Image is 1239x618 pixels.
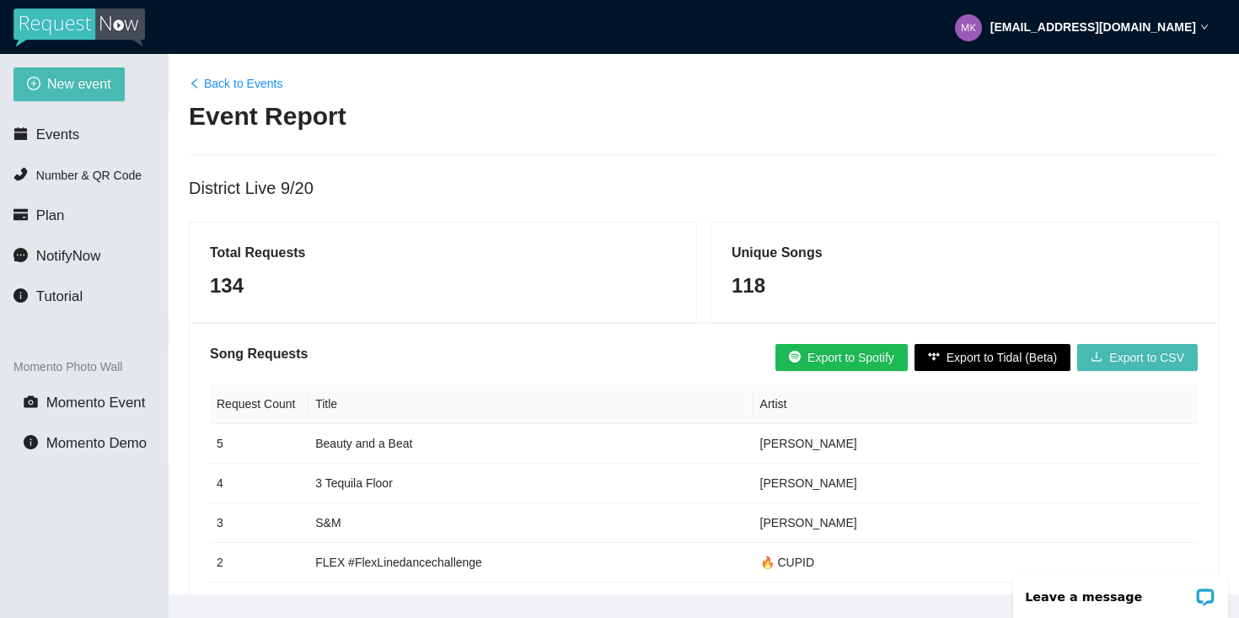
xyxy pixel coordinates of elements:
h5: Song Requests [210,344,308,364]
h2: Event Report [189,99,1219,134]
div: District Live 9/20 [189,175,1219,202]
img: RequestNow [13,8,145,47]
span: Momento Event [46,395,146,411]
td: 5 [210,424,308,464]
span: New event [47,73,111,94]
button: Export to Tidal (Beta) [914,344,1071,371]
span: NotifyNow [36,248,100,264]
td: 3 [210,503,308,543]
iframe: LiveChat chat widget [1002,565,1239,618]
span: left [189,78,201,89]
td: 3 Tequila Floor [308,464,753,503]
td: S&M [308,503,753,543]
div: 134 [210,270,676,302]
td: FLEX #FlexLinedancechallenge [308,543,753,583]
td: Beauty and a Beat [308,424,753,464]
div: 118 [732,270,1198,302]
strong: [EMAIL_ADDRESS][DOMAIN_NAME] [990,20,1196,34]
span: Number & QR Code [36,169,142,182]
span: Plan [36,207,65,223]
span: download [1091,351,1102,364]
th: Request Count [210,384,308,424]
th: Title [308,384,753,424]
td: [PERSON_NAME] [754,503,1198,543]
button: Export to Spotify [775,344,908,371]
h5: Total Requests [210,243,676,263]
td: 4 [210,464,308,503]
td: [PERSON_NAME] [754,464,1198,503]
span: message [13,248,28,262]
th: Artist [754,384,1198,424]
span: Tutorial [36,288,83,304]
button: plus-circleNew event [13,67,125,101]
span: info-circle [24,435,38,449]
span: calendar [13,126,28,141]
span: info-circle [13,288,28,303]
span: camera [24,395,38,409]
span: phone [13,167,28,181]
td: [PERSON_NAME] [754,424,1198,464]
a: leftBack to Events [189,74,282,93]
button: downloadExport to CSV [1077,344,1198,371]
span: plus-circle [27,77,40,93]
img: 8268f550b9b37e74bacab4388b67b18d [955,14,982,41]
span: Events [36,126,79,142]
td: 🔥 CUPID [754,543,1198,583]
span: Momento Demo [46,435,147,451]
span: Export to CSV [1109,348,1184,367]
span: down [1200,23,1209,31]
span: Export to Spotify [807,348,894,367]
span: Export to Tidal (Beta) [947,348,1058,367]
h5: Unique Songs [732,243,1198,263]
span: credit-card [13,207,28,222]
td: 2 [210,543,308,583]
